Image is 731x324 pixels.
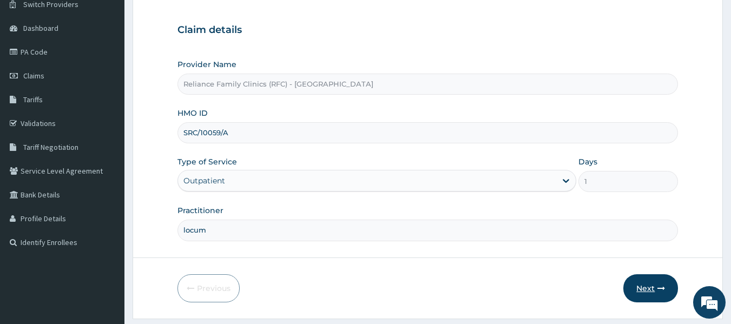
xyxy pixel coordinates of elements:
[177,274,240,302] button: Previous
[177,156,237,167] label: Type of Service
[177,24,679,36] h3: Claim details
[23,142,78,152] span: Tariff Negotiation
[623,274,678,302] button: Next
[63,95,149,204] span: We're online!
[177,220,679,241] input: Enter Name
[177,59,236,70] label: Provider Name
[23,95,43,104] span: Tariffs
[183,175,225,186] div: Outpatient
[56,61,182,75] div: Chat with us now
[578,156,597,167] label: Days
[5,212,206,250] textarea: Type your message and hit 'Enter'
[177,205,223,216] label: Practitioner
[23,71,44,81] span: Claims
[20,54,44,81] img: d_794563401_company_1708531726252_794563401
[177,5,203,31] div: Minimize live chat window
[177,122,679,143] input: Enter HMO ID
[23,23,58,33] span: Dashboard
[177,108,208,118] label: HMO ID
